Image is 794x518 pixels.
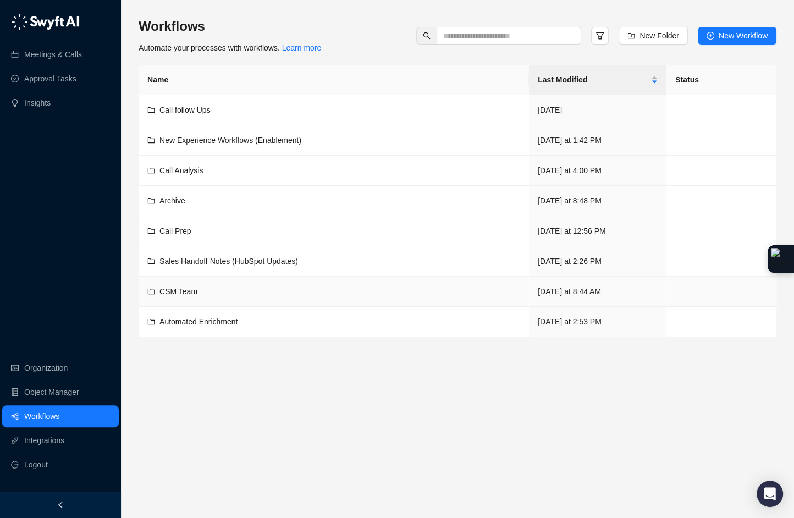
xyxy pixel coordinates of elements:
[24,357,68,379] a: Organization
[595,31,604,40] span: filter
[529,216,666,246] td: [DATE] at 12:56 PM
[24,92,51,114] a: Insights
[639,30,679,42] span: New Folder
[529,125,666,156] td: [DATE] at 1:42 PM
[24,429,64,451] a: Integrations
[159,317,238,326] span: Automated Enrichment
[529,95,666,125] td: [DATE]
[282,43,322,52] a: Learn more
[529,186,666,216] td: [DATE] at 8:48 PM
[57,501,64,509] span: left
[147,288,155,295] span: folder
[159,136,301,145] span: New Experience Workflows (Enablement)
[627,32,635,40] span: folder-add
[24,405,59,427] a: Workflows
[147,318,155,326] span: folder
[423,32,431,40] span: search
[139,18,321,35] h3: Workflows
[529,246,666,277] td: [DATE] at 2:26 PM
[529,307,666,337] td: [DATE] at 2:53 PM
[24,381,79,403] a: Object Manager
[147,197,155,205] span: folder
[159,257,298,266] span: Sales Handoff Notes (HubSpot Updates)
[139,43,321,52] span: Automate your processes with workflows.
[11,14,80,30] img: logo-05li4sbe.png
[147,106,155,114] span: folder
[529,156,666,186] td: [DATE] at 4:00 PM
[147,167,155,174] span: folder
[24,68,76,90] a: Approval Tasks
[757,481,783,507] div: Open Intercom Messenger
[159,166,203,175] span: Call Analysis
[159,227,191,235] span: Call Prep
[707,32,714,40] span: plus-circle
[139,65,529,95] th: Name
[147,227,155,235] span: folder
[698,27,776,45] button: New Workflow
[147,136,155,144] span: folder
[159,287,197,296] span: CSM Team
[529,277,666,307] td: [DATE] at 8:44 AM
[24,454,48,476] span: Logout
[538,74,649,86] span: Last Modified
[159,196,185,205] span: Archive
[11,461,19,469] span: logout
[24,43,82,65] a: Meetings & Calls
[147,257,155,265] span: folder
[159,106,211,114] span: Call follow Ups
[666,65,776,95] th: Status
[719,30,768,42] span: New Workflow
[771,248,791,270] img: Extension Icon
[619,27,688,45] button: New Folder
